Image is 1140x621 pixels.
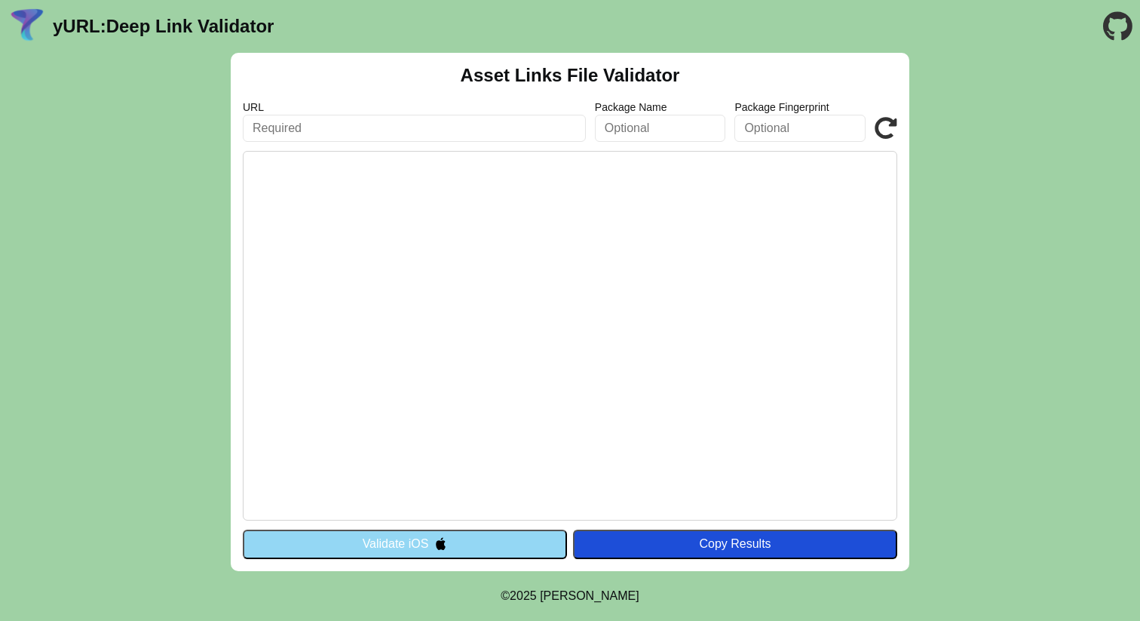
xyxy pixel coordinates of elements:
[734,115,866,142] input: Optional
[595,115,726,142] input: Optional
[573,530,897,558] button: Copy Results
[510,589,537,602] span: 2025
[53,16,274,37] a: yURL:Deep Link Validator
[8,7,47,46] img: yURL Logo
[243,101,586,113] label: URL
[734,101,866,113] label: Package Fingerprint
[581,537,890,551] div: Copy Results
[540,589,639,602] a: Michael Ibragimchayev's Personal Site
[461,65,680,86] h2: Asset Links File Validator
[595,101,726,113] label: Package Name
[434,537,447,550] img: appleIcon.svg
[501,571,639,621] footer: ©
[243,530,567,558] button: Validate iOS
[243,115,586,142] input: Required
